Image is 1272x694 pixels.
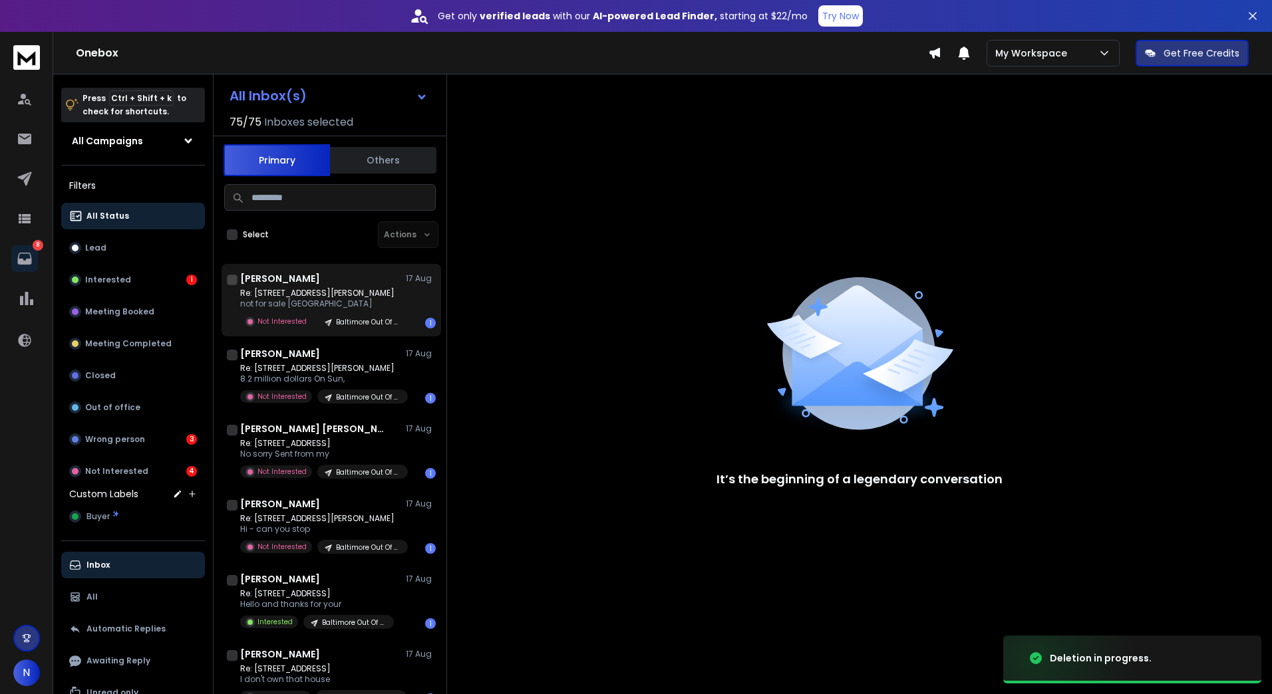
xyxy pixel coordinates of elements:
h1: [PERSON_NAME] [PERSON_NAME] [240,422,387,435]
p: Lead [85,243,106,253]
button: All [61,584,205,610]
p: Hi - can you stop [240,524,400,534]
p: Baltimore Out Of State Home Owners [336,392,400,402]
p: All [86,592,98,602]
button: All Campaigns [61,128,205,154]
button: Lead [61,235,205,261]
button: Meeting Booked [61,298,205,325]
p: Interested [85,275,131,285]
button: Others [330,146,436,175]
button: N [13,659,40,686]
button: Closed [61,362,205,389]
p: 17 Aug [406,423,436,434]
button: Get Free Credits [1136,40,1249,66]
p: Wrong person [85,434,145,445]
button: Try Now [818,5,863,27]
p: Closed [85,370,116,381]
span: 75 / 75 [230,114,261,130]
p: Not Interested [257,392,307,402]
div: 1 [425,543,436,554]
p: Re: [STREET_ADDRESS] [240,438,400,449]
h3: Custom Labels [69,487,138,501]
p: Re: [STREET_ADDRESS] [240,588,394,599]
p: It’s the beginning of a legendary conversation [716,470,1003,489]
p: Try Now [822,9,859,23]
p: 8.2 million dollars On Sun, [240,374,400,384]
h1: [PERSON_NAME] [240,647,320,661]
p: Not Interested [257,542,307,552]
h1: [PERSON_NAME] [240,572,320,586]
p: All Status [86,211,129,221]
div: 3 [186,434,197,445]
p: Automatic Replies [86,624,166,634]
p: 17 Aug [406,273,436,284]
button: Meeting Completed [61,330,205,357]
button: Awaiting Reply [61,647,205,674]
div: 1 [186,275,197,285]
label: Select [243,229,269,240]
h1: All Inbox(s) [230,89,307,102]
button: Not Interested4 [61,458,205,485]
p: 17 Aug [406,348,436,359]
p: I don't own that house [240,674,400,685]
p: 17 Aug [406,574,436,584]
button: Automatic Replies [61,616,205,642]
p: Not Interested [257,316,307,326]
p: Interested [257,617,293,627]
p: Hello and thanks for your [240,599,394,610]
p: Baltimore Out Of State Home Owners [322,618,386,628]
p: Re: [STREET_ADDRESS][PERSON_NAME] [240,513,400,524]
p: No sorry Sent from my [240,449,400,459]
h3: Inboxes selected [264,114,353,130]
p: 17 Aug [406,499,436,509]
h1: [PERSON_NAME] [240,497,320,511]
p: Awaiting Reply [86,655,150,666]
p: Inbox [86,560,110,570]
button: All Status [61,203,205,229]
p: Meeting Booked [85,306,154,317]
p: Re: [STREET_ADDRESS] [240,663,400,674]
p: My Workspace [995,47,1072,60]
p: Get Free Credits [1164,47,1239,60]
button: All Inbox(s) [219,82,438,109]
button: Wrong person3 [61,426,205,453]
h3: Filters [61,176,205,195]
div: 1 [425,468,436,479]
p: Out of office [85,402,140,413]
h1: Onebox [76,45,928,61]
a: 8 [11,245,38,272]
p: 8 [33,240,43,251]
div: 1 [425,318,436,328]
p: Baltimore Out Of State Home Owners [336,317,400,327]
button: Primary [224,144,330,176]
p: Not Interested [257,467,307,477]
div: Deletion in progress. [1050,651,1152,665]
p: not for sale [GEOGRAPHIC_DATA] [240,298,400,309]
strong: verified leads [480,9,550,23]
span: Ctrl + Shift + k [109,90,174,106]
button: Out of office [61,394,205,421]
p: 17 Aug [406,649,436,659]
h1: All Campaigns [72,134,143,148]
div: 4 [186,466,197,477]
span: Buyer [86,511,110,522]
h1: [PERSON_NAME] [240,272,320,285]
img: logo [13,45,40,70]
p: Not Interested [85,466,148,477]
div: 1 [425,393,436,404]
p: Get only with our starting at $22/mo [438,9,808,23]
p: Baltimore Out Of State Home Owners [336,542,400,552]
h1: [PERSON_NAME] [240,347,320,360]
strong: AI-powered Lead Finder, [593,9,717,23]
button: Inbox [61,552,205,578]
button: Buyer [61,503,205,530]
p: Re: [STREET_ADDRESS][PERSON_NAME] [240,288,400,298]
p: Re: [STREET_ADDRESS][PERSON_NAME] [240,363,400,374]
p: Baltimore Out Of State Home Owners [336,467,400,477]
div: 1 [425,618,436,629]
button: Interested1 [61,267,205,293]
p: Press to check for shortcuts. [82,92,186,118]
p: Meeting Completed [85,338,172,349]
